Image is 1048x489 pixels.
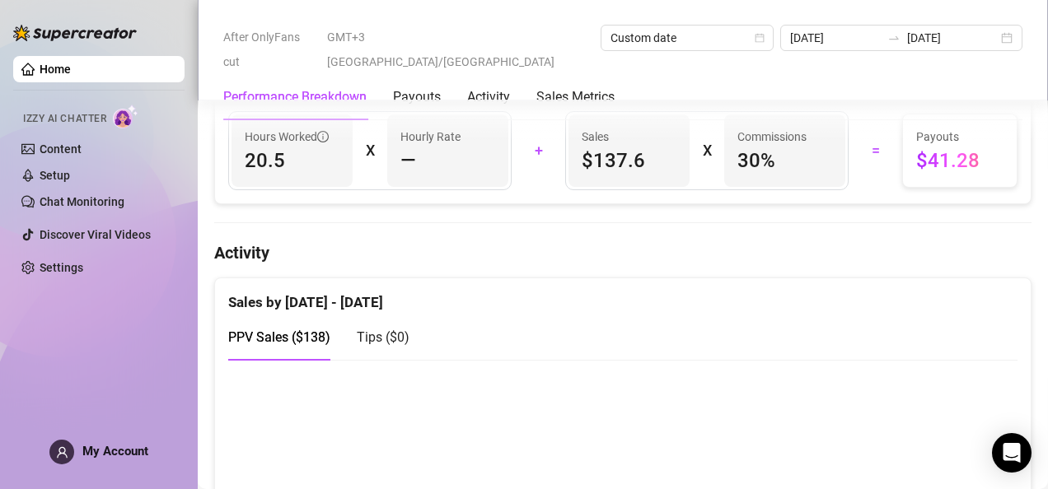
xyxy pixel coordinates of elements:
[56,446,68,459] span: user
[582,128,676,146] span: Sales
[223,25,317,74] span: After OnlyFans cut
[82,444,148,459] span: My Account
[23,111,106,127] span: Izzy AI Chatter
[582,147,676,174] span: $137.6
[907,29,998,47] input: End date
[755,33,765,43] span: calendar
[357,329,409,345] span: Tips ( $0 )
[245,147,339,174] span: 20.5
[703,137,711,164] div: X
[536,87,615,107] div: Sales Metrics
[245,128,329,146] span: Hours Worked
[214,241,1032,264] h4: Activity
[40,63,71,76] a: Home
[737,147,832,174] span: 30 %
[992,433,1032,473] div: Open Intercom Messenger
[611,26,764,50] span: Custom date
[916,147,1004,174] span: $41.28
[223,87,367,107] div: Performance Breakdown
[40,169,70,182] a: Setup
[916,128,1004,146] span: Payouts
[40,228,151,241] a: Discover Viral Videos
[317,131,329,142] span: info-circle
[228,329,330,345] span: PPV Sales ( $138 )
[400,128,461,146] article: Hourly Rate
[887,31,901,44] span: to
[327,25,591,74] span: GMT+3 [GEOGRAPHIC_DATA]/[GEOGRAPHIC_DATA]
[393,87,441,107] div: Payouts
[40,195,124,208] a: Chat Monitoring
[228,278,1018,314] div: Sales by [DATE] - [DATE]
[13,25,137,41] img: logo-BBDzfeDw.svg
[790,29,881,47] input: Start date
[859,137,892,164] div: =
[40,261,83,274] a: Settings
[400,147,416,174] span: —
[366,137,374,164] div: X
[522,137,555,164] div: +
[467,87,510,107] div: Activity
[40,142,82,156] a: Content
[887,31,901,44] span: swap-right
[113,105,138,128] img: AI Chatter
[737,128,807,146] article: Commissions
